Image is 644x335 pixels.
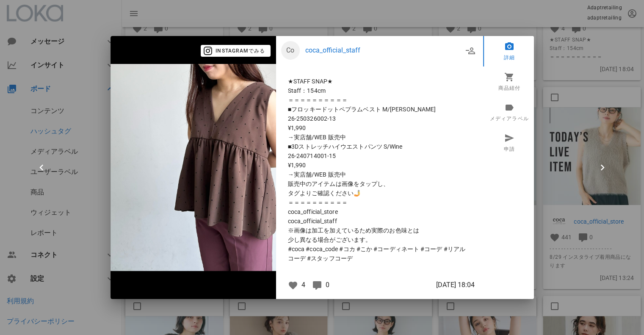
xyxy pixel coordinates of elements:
[288,207,471,216] span: coca_official_store
[201,46,271,54] a: Instagramでみる
[288,114,471,123] span: 26-250326002-13
[483,36,536,66] a: 詳細
[288,133,471,142] span: →実店舗/WEB 販売中
[326,281,329,289] span: 0
[301,281,305,289] span: 4
[288,95,471,105] span: ＝＝＝＝＝＝＝＝＝＝
[288,86,471,95] span: Staff：154cm
[288,216,471,226] span: coca_official_staff
[305,45,463,55] a: coca_official_staff
[111,64,276,271] img: 541498385_18070774505132517_8597978820060169552_n.jpg
[288,123,471,133] span: ¥1,990
[288,170,471,179] span: →実店舗/WEB 販売中
[288,151,471,161] span: 26-240714001-15
[483,66,536,97] a: 商品紐付
[288,105,471,114] span: ■フロッキードットペプラムベスト M/[PERSON_NAME]
[288,198,471,207] span: ＝＝＝＝＝＝＝＝＝＝
[288,188,471,198] span: タグよりご確認ください🤳
[288,161,471,170] span: ¥1,990
[281,41,300,60] a: Co
[201,45,271,57] button: Instagramでみる
[288,179,471,188] span: 販売中のアイテムは画像をタップし、
[483,97,536,127] a: メディアラベル
[436,280,475,290] span: [DATE] 18:04
[483,127,536,158] a: 申請
[288,235,471,244] span: 少し異なる場合がございます。
[206,47,265,55] span: Instagramでみる
[288,226,471,235] span: ※画像は加工を加えているため実際のお色味とは
[288,142,471,151] span: ■3Dストレッチハイウエストパンツ S/Wine
[288,244,471,263] span: #coca #coca_code #コカ #こか #コーディネート #コーデ #リアルコーデ #スタッフコーデ
[288,77,471,86] span: ★STAFF SNAP★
